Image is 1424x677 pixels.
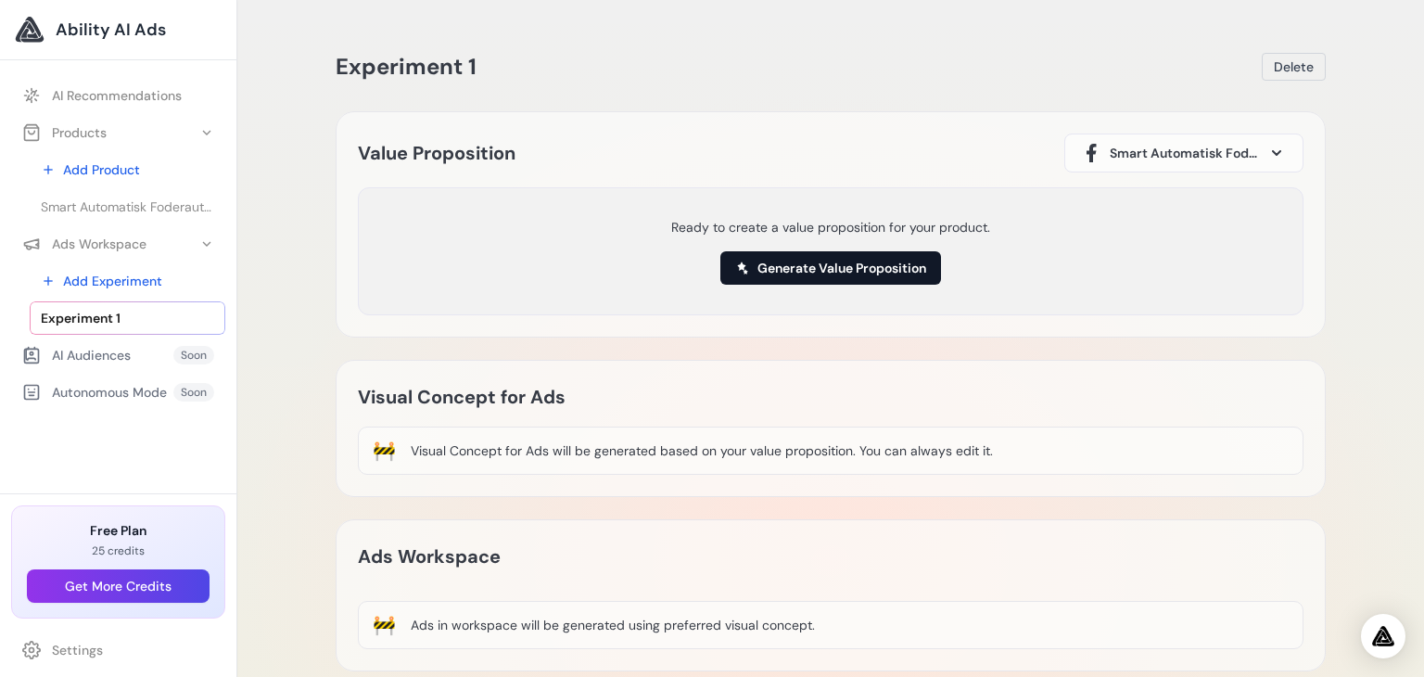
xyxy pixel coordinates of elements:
[22,235,146,253] div: Ads Workspace
[411,616,815,634] div: Ads in workspace will be generated using preferred visual concept.
[11,227,225,261] button: Ads Workspace
[173,383,214,402] span: Soon
[27,569,210,603] button: Get More Credits
[30,301,225,335] a: Experiment 1
[173,346,214,364] span: Soon
[411,441,993,460] div: Visual Concept for Ads will be generated based on your value proposition. You can always edit it.
[27,543,210,558] p: 25 credits
[22,123,107,142] div: Products
[1110,144,1258,162] span: Smart Automatisk Foderautomat. – [PERSON_NAME]
[1262,53,1326,81] button: Delete
[1274,57,1314,76] span: Delete
[373,438,396,464] div: 🚧
[22,383,167,402] div: Autonomous Mode
[41,198,214,216] span: Smart Automatisk Foderautomat. – [PERSON_NAME]
[358,382,831,412] h2: Visual Concept for Ads
[11,79,225,112] a: AI Recommendations
[671,218,990,236] p: Ready to create a value proposition for your product.
[358,138,515,168] h2: Value Proposition
[11,633,225,667] a: Settings
[336,52,477,82] h1: Experiment 1
[1064,134,1303,172] button: Smart Automatisk Foderautomat. – [PERSON_NAME]
[30,153,225,186] a: Add Product
[15,15,222,45] a: Ability AI Ads
[358,542,501,571] h2: Ads Workspace
[373,612,396,638] div: 🚧
[720,251,941,285] button: Generate Value Proposition
[1361,614,1405,658] div: Open Intercom Messenger
[41,309,121,327] span: Experiment 1
[56,17,166,43] span: Ability AI Ads
[22,346,131,364] div: AI Audiences
[30,264,225,298] a: Add Experiment
[11,116,225,149] button: Products
[30,190,225,224] a: Smart Automatisk Foderautomat. – [PERSON_NAME]
[27,521,210,540] h3: Free Plan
